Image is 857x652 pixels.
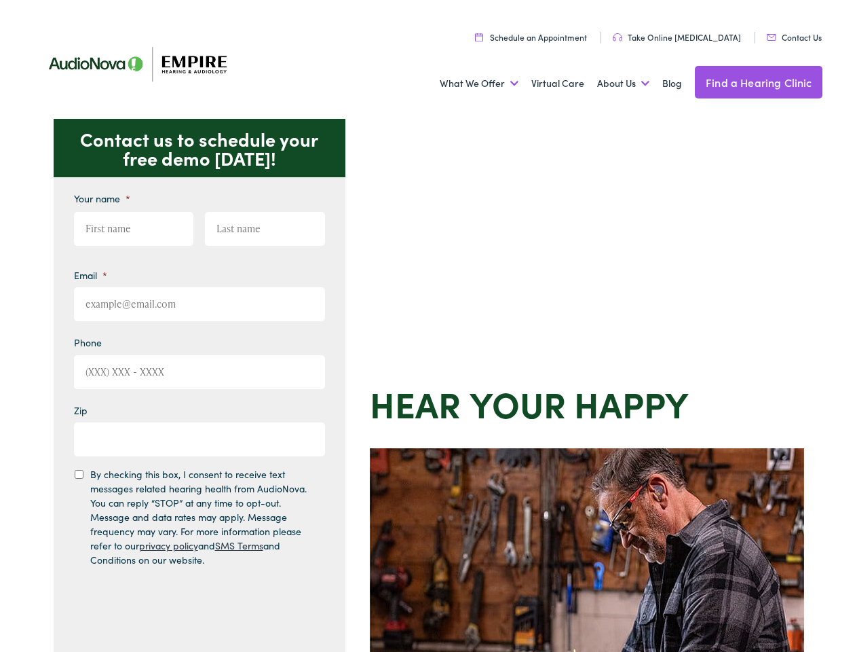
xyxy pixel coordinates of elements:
[74,192,130,204] label: Your name
[475,33,483,41] img: utility icon
[470,378,689,428] strong: your Happy
[597,58,649,109] a: About Us
[531,58,584,109] a: Virtual Care
[54,119,345,177] p: Contact us to schedule your free demo [DATE]!
[74,269,107,281] label: Email
[74,287,325,321] input: example@email.com
[370,378,461,428] strong: Hear
[139,539,198,552] a: privacy policy
[767,31,822,43] a: Contact Us
[662,58,682,109] a: Blog
[74,212,194,246] input: First name
[205,212,325,246] input: Last name
[767,34,776,41] img: utility icon
[440,58,518,109] a: What We Offer
[74,404,88,416] label: Zip
[74,355,325,389] input: (XXX) XXX - XXXX
[90,467,313,567] label: By checking this box, I consent to receive text messages related hearing health from AudioNova. Y...
[613,33,622,41] img: utility icon
[695,66,822,98] a: Find a Hearing Clinic
[475,31,587,43] a: Schedule an Appointment
[215,539,263,552] a: SMS Terms
[613,31,741,43] a: Take Online [MEDICAL_DATA]
[74,336,102,348] label: Phone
